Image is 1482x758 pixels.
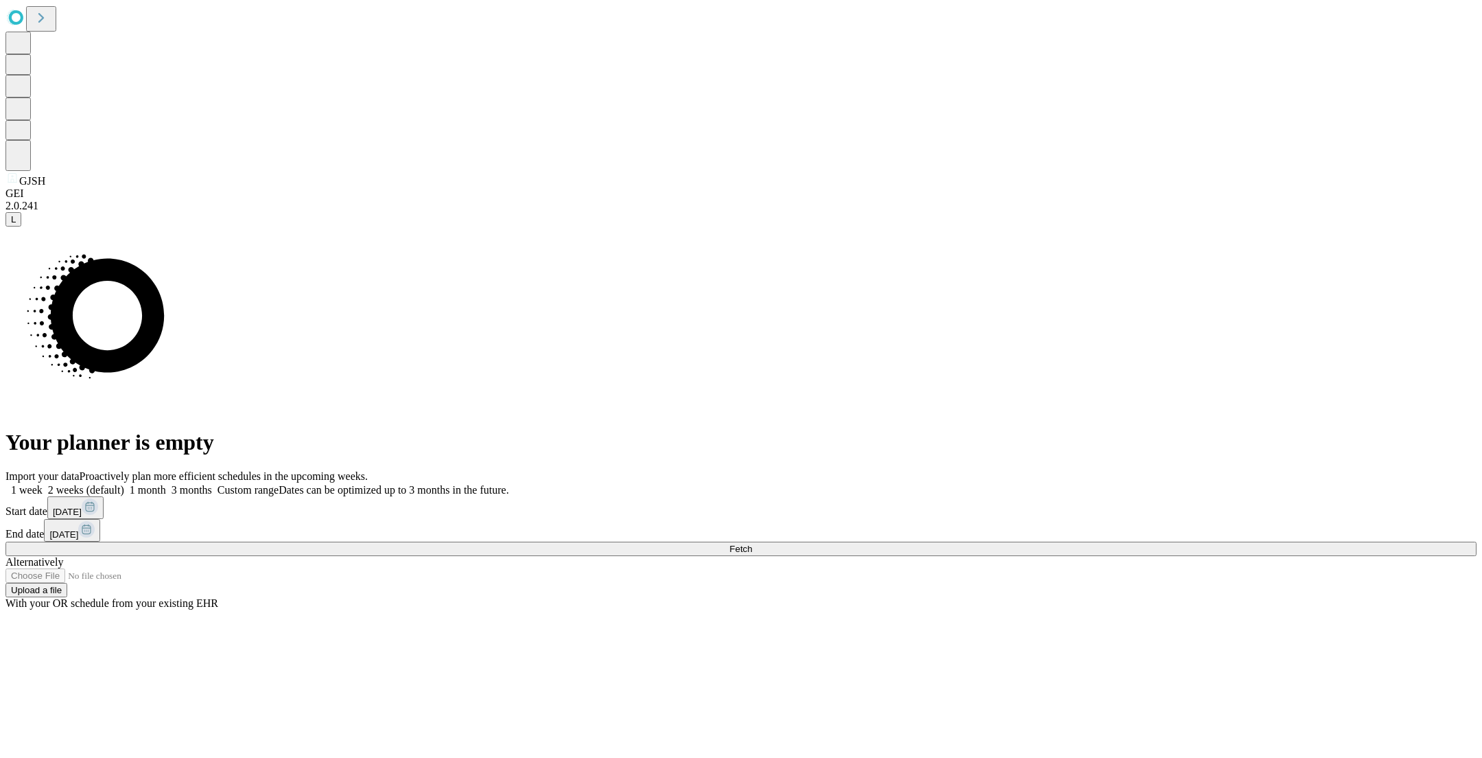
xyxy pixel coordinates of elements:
span: [DATE] [53,507,82,517]
button: Fetch [5,542,1477,556]
span: 3 months [172,484,212,496]
span: 1 month [130,484,166,496]
div: GEI [5,187,1477,200]
div: 2.0.241 [5,200,1477,212]
button: [DATE] [47,496,104,519]
button: [DATE] [44,519,100,542]
span: L [11,214,16,225]
span: Proactively plan more efficient schedules in the upcoming weeks. [80,470,368,482]
span: Fetch [729,544,752,554]
span: 1 week [11,484,43,496]
span: 2 weeks (default) [48,484,124,496]
button: Upload a file [5,583,67,597]
span: Custom range [217,484,279,496]
span: With your OR schedule from your existing EHR [5,597,218,609]
span: GJSH [19,175,45,187]
h1: Your planner is empty [5,430,1477,455]
div: End date [5,519,1477,542]
span: Dates can be optimized up to 3 months in the future. [279,484,508,496]
span: [DATE] [49,529,78,540]
span: Alternatively [5,556,63,568]
span: Import your data [5,470,80,482]
div: Start date [5,496,1477,519]
button: L [5,212,21,227]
